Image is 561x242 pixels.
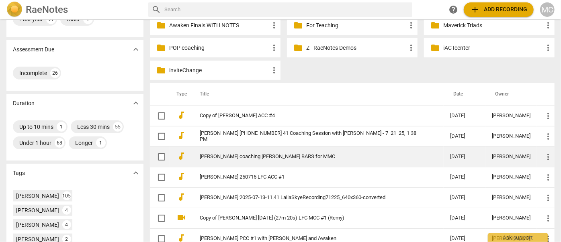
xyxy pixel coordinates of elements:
[464,2,534,17] button: Upload
[200,174,421,180] a: [PERSON_NAME] 250715 LFC ACC #1
[543,43,553,53] span: more_vert
[293,43,303,53] span: folder
[492,174,530,180] div: [PERSON_NAME]
[444,208,485,228] td: [DATE]
[444,146,485,167] td: [DATE]
[16,192,59,200] div: [PERSON_NAME]
[176,110,186,120] span: audiotrack
[19,123,53,131] div: Up to 10 mins
[470,5,480,14] span: add
[131,45,141,54] span: expand_more
[164,3,409,16] input: Search
[543,193,553,203] span: more_vert
[406,20,416,30] span: more_vert
[19,139,51,147] div: Under 1 hour
[200,195,421,201] a: [PERSON_NAME] 2025-07-13-11.41 LailaSkyeRecording71225_640x360-converted
[444,126,485,146] td: [DATE]
[55,138,64,148] div: 68
[130,167,142,179] button: Show more
[176,151,186,161] span: audiotrack
[543,214,553,223] span: more_vert
[492,133,530,139] div: [PERSON_NAME]
[6,2,142,18] a: LogoRaeNotes
[543,152,553,162] span: more_vert
[406,43,416,53] span: more_vert
[130,97,142,109] button: Show more
[200,215,421,221] a: Copy of [PERSON_NAME] [DATE] (27m 20s) LFC MCC #1 (Remy)
[492,113,530,119] div: [PERSON_NAME]
[444,187,485,208] td: [DATE]
[16,221,59,229] div: [PERSON_NAME]
[152,5,161,14] span: search
[306,44,406,52] p: Z - RaeNotes Demos
[156,20,166,30] span: folder
[169,44,269,52] p: POP coaching
[446,2,461,17] a: Help
[269,43,279,53] span: more_vert
[293,20,303,30] span: folder
[19,69,47,77] div: Incomplete
[540,2,555,17] button: MC
[26,4,68,15] h2: RaeNotes
[156,65,166,75] span: folder
[200,236,421,242] a: [PERSON_NAME] PCC #1 with [PERSON_NAME] and Awaken
[543,132,553,141] span: more_vert
[492,215,530,221] div: [PERSON_NAME]
[16,206,59,214] div: [PERSON_NAME]
[200,113,421,119] a: Copy of [PERSON_NAME] ACC #4
[444,106,485,126] td: [DATE]
[543,173,553,182] span: more_vert
[176,131,186,140] span: audiotrack
[131,168,141,178] span: expand_more
[430,20,440,30] span: folder
[169,66,269,75] p: inviteChange
[156,43,166,53] span: folder
[131,98,141,108] span: expand_more
[50,68,60,78] div: 26
[443,21,543,30] p: Maverick Triads
[190,83,444,106] th: Title
[75,139,93,147] div: Longer
[200,130,421,142] a: [PERSON_NAME] [PHONE_NUMBER] 41 Coaching Session with [PERSON_NAME] - 7_21_25, 1 38 PM
[448,5,458,14] span: help
[488,233,548,242] div: Ask support
[176,213,186,222] span: videocam
[62,191,71,200] div: 105
[269,20,279,30] span: more_vert
[485,83,537,106] th: Owner
[492,154,530,160] div: [PERSON_NAME]
[444,167,485,187] td: [DATE]
[269,65,279,75] span: more_vert
[444,83,485,106] th: Date
[13,99,35,108] p: Duration
[57,122,66,132] div: 1
[62,220,71,229] div: 4
[543,111,553,121] span: more_vert
[169,21,269,30] p: Awaken Finals WITH NOTES
[13,169,25,177] p: Tags
[492,195,530,201] div: [PERSON_NAME]
[170,83,190,106] th: Type
[77,123,110,131] div: Less 30 mins
[62,206,71,215] div: 4
[13,45,54,54] p: Assessment Due
[6,2,23,18] img: Logo
[176,172,186,181] span: audiotrack
[543,20,553,30] span: more_vert
[130,43,142,55] button: Show more
[306,21,406,30] p: For Teaching
[176,192,186,202] span: audiotrack
[443,44,543,52] p: iACTcenter
[96,138,106,148] div: 1
[200,154,421,160] a: [PERSON_NAME] coaching [PERSON_NAME] BARS for MMC
[113,122,123,132] div: 55
[430,43,440,53] span: folder
[470,5,527,14] span: Add recording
